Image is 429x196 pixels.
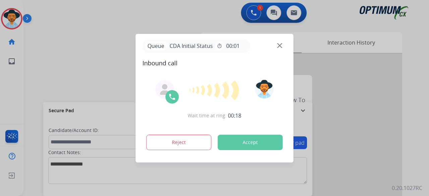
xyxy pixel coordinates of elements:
mat-icon: timer [217,43,222,49]
img: avatar [255,80,273,99]
button: Reject [146,135,211,150]
span: CDA Initial Status [167,42,216,50]
img: agent-avatar [160,84,170,95]
span: 00:01 [226,42,240,50]
span: Inbound call [142,58,287,68]
img: close-button [277,43,282,48]
img: call-icon [168,93,176,101]
p: 0.20.1027RC [392,184,422,192]
span: Wait time at ring: [188,112,227,119]
p: Queue [145,42,167,50]
span: 00:18 [228,112,241,120]
button: Accept [218,135,283,150]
